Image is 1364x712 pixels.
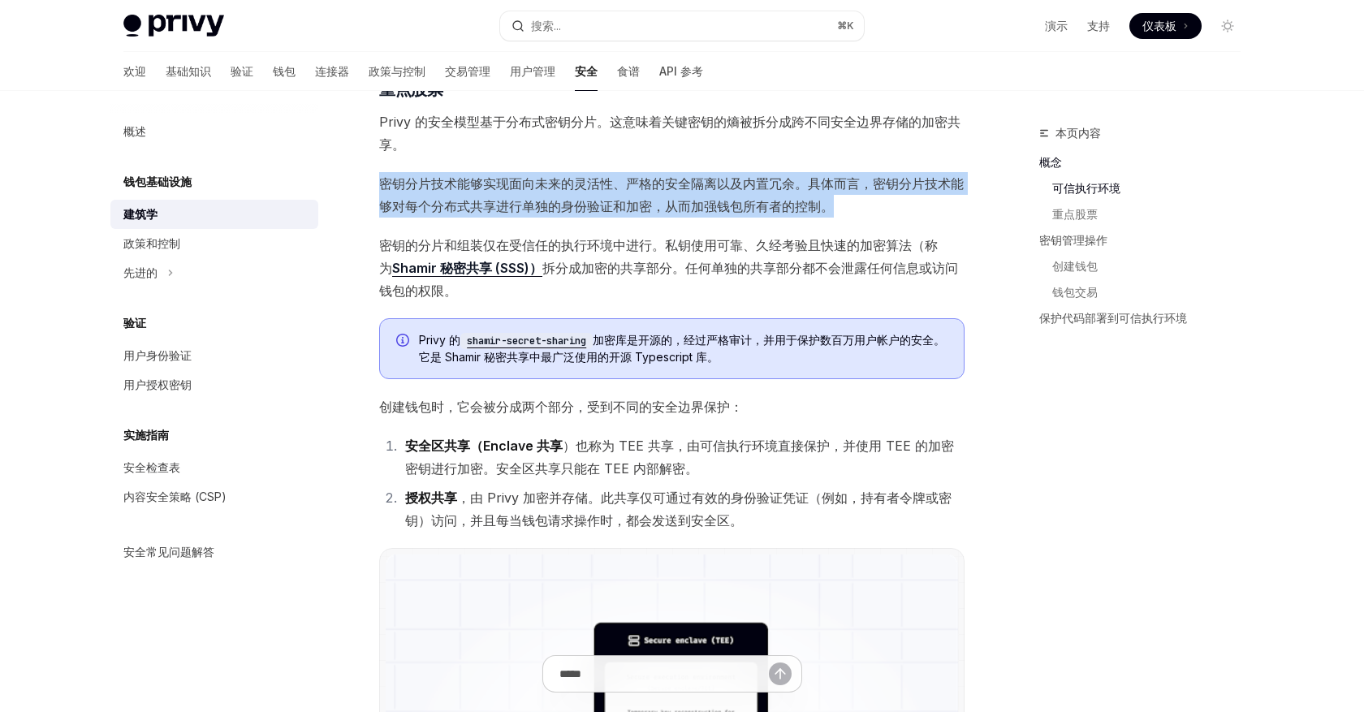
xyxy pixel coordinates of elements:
[531,19,561,32] font: 搜索...
[110,537,318,567] a: 安全常见问题解答
[1039,149,1254,175] a: 概念
[123,15,224,37] img: 灯光标志
[392,260,542,277] a: Shamir 秘密共享 (SSS)）
[123,207,158,221] font: 建筑学
[123,265,158,279] font: 先进的
[369,64,425,78] font: 政策与控制
[500,11,864,41] button: 搜索...⌘K
[445,64,490,78] font: 交易管理
[460,333,593,347] a: shamir-secret-sharing
[1045,18,1068,34] a: 演示
[166,52,211,91] a: 基础知识
[392,260,542,276] font: Shamir 秘密共享 (SSS)）
[369,52,425,91] a: 政策与控制
[123,545,214,559] font: 安全常见问题解答
[617,52,640,91] a: 食谱
[1087,19,1110,32] font: 支持
[1039,233,1107,247] font: 密钥管理操作
[123,316,146,330] font: 验证
[123,124,146,138] font: 概述
[379,175,964,214] font: 密钥分片技术能够实现面向未来的灵活性、严格的安全隔离以及内置冗余。具体而言，密钥分片技术能够对每个分布式共享进行单独的身份验证和加密，从而加强钱包所有者的控制。
[510,52,555,91] a: 用户管理
[110,117,318,146] a: 概述
[1142,19,1176,32] font: 仪表板
[1052,207,1098,221] font: 重点股票
[123,52,146,91] a: 欢迎
[1129,13,1202,39] a: 仪表板
[1039,305,1254,331] a: 保护代码部署到可信执行环境
[419,333,945,364] font: 加密库是开源的，经过严格审计，并用于保护数百万用户帐户的安全。它是 Shamir 秘密共享中最广泛使用的开源 Typescript 库。
[510,64,555,78] font: 用户管理
[123,175,192,188] font: 钱包基础设施
[110,229,318,258] a: 政策和控制
[617,64,640,78] font: 食谱
[659,52,703,91] a: API 参考
[1045,19,1068,32] font: 演示
[1215,13,1241,39] button: 切换暗模式
[575,52,598,91] a: 安全
[405,490,457,506] font: 授权共享
[379,237,938,276] font: 密钥的分片和组装仅在受信任的执行环境中进行。私钥使用可靠、久经考验且快速的加密算法（称为
[837,19,847,32] font: ⌘
[1039,155,1062,169] font: 概念
[123,490,227,503] font: 内容安全策略 (CSP)
[273,52,296,91] a: 钱包
[575,64,598,78] font: 安全
[166,64,211,78] font: 基础知识
[123,64,146,78] font: 欢迎
[1039,311,1187,325] font: 保护代码部署到可信执行环境
[769,662,792,685] button: 发送消息
[1087,18,1110,34] a: 支持
[1039,227,1254,253] a: 密钥管理操作
[1052,259,1098,273] font: 创建钱包
[1052,285,1098,299] font: 钱包交易
[419,333,460,347] font: Privy 的
[110,453,318,482] a: 安全检查表
[1052,201,1254,227] a: 重点股票
[110,370,318,399] a: 用户授权密钥
[1052,253,1254,279] a: 创建钱包
[123,460,180,474] font: 安全检查表
[1052,181,1120,195] font: 可信执行环境
[1052,175,1254,201] a: 可信执行环境
[379,399,743,415] font: 创建钱包时，它会被分成两个部分，受到不同的安全边界保护：
[445,52,490,91] a: 交易管理
[110,341,318,370] a: 用户身份验证
[110,200,318,229] a: 建筑学
[123,236,180,250] font: 政策和控制
[847,19,854,32] font: K
[315,64,349,78] font: 连接器
[405,438,563,454] font: 安全区共享（Enclave 共享
[1052,279,1254,305] a: 钱包交易
[659,64,703,78] font: API 参考
[1055,126,1101,140] font: 本页内容
[396,334,412,350] svg: 信息
[231,52,253,91] a: 验证
[123,348,192,362] font: 用户身份验证
[273,64,296,78] font: 钱包
[315,52,349,91] a: 连接器
[405,438,954,477] font: ）也称为 TEE 共享，由可信执行环境直接保护，并使用 TEE 的加密密钥进行加密。安全区共享只能在 TEE 内部解密。
[379,260,958,299] font: 拆分成加密的共享部分。任何单独的共享部分都不会泄露任何信息或访问钱包的权限。
[110,482,318,511] a: 内容安全策略 (CSP)
[123,428,169,442] font: 实施指南
[123,378,192,391] font: 用户授权密钥
[405,490,952,529] font: ，由 Privy 加密并存储。此共享仅可通过有效的身份验证凭证（例如，持有者令牌或密钥）访问，并且每当钱包请求操作时，都会发送到安全区。
[231,64,253,78] font: 验证
[460,333,593,349] code: shamir-secret-sharing
[379,114,960,153] font: Privy 的安全模型基于分布式密钥分片。这意味着关键密钥的熵被拆分成跨不同安全边界存储的加密共享。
